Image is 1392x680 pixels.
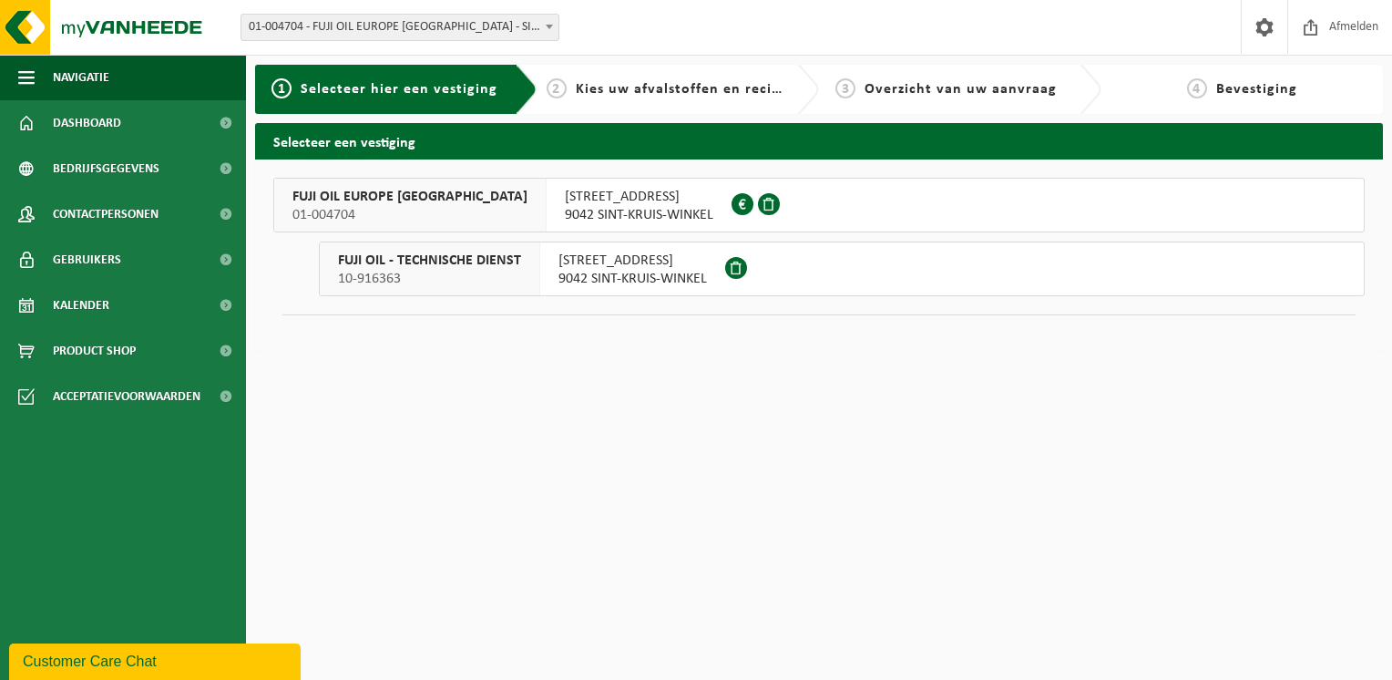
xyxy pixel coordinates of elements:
[271,78,292,98] span: 1
[338,252,521,270] span: FUJI OIL - TECHNISCHE DIENST
[292,188,527,206] span: FUJI OIL EUROPE [GEOGRAPHIC_DATA]
[1187,78,1207,98] span: 4
[558,270,707,288] span: 9042 SINT-KRUIS-WINKEL
[865,82,1057,97] span: Overzicht van uw aanvraag
[53,55,109,100] span: Navigatie
[319,242,1365,296] button: FUJI OIL - TECHNISCHE DIENST 10-916363 [STREET_ADDRESS]9042 SINT-KRUIS-WINKEL
[301,82,497,97] span: Selecteer hier een vestiging
[53,328,136,374] span: Product Shop
[565,188,713,206] span: [STREET_ADDRESS]
[565,206,713,224] span: 9042 SINT-KRUIS-WINKEL
[255,123,1383,159] h2: Selecteer een vestiging
[53,146,159,191] span: Bedrijfsgegevens
[558,252,707,270] span: [STREET_ADDRESS]
[53,100,121,146] span: Dashboard
[53,191,159,237] span: Contactpersonen
[835,78,855,98] span: 3
[53,237,121,283] span: Gebruikers
[53,374,200,419] span: Acceptatievoorwaarden
[9,640,304,680] iframe: chat widget
[241,14,559,41] span: 01-004704 - FUJI OIL EUROPE NV - SINT-KRUIS-WINKEL
[292,206,527,224] span: 01-004704
[547,78,567,98] span: 2
[273,178,1365,232] button: FUJI OIL EUROPE [GEOGRAPHIC_DATA] 01-004704 [STREET_ADDRESS]9042 SINT-KRUIS-WINKEL
[1216,82,1297,97] span: Bevestiging
[53,283,109,328] span: Kalender
[241,15,558,40] span: 01-004704 - FUJI OIL EUROPE NV - SINT-KRUIS-WINKEL
[338,270,521,288] span: 10-916363
[576,82,826,97] span: Kies uw afvalstoffen en recipiënten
